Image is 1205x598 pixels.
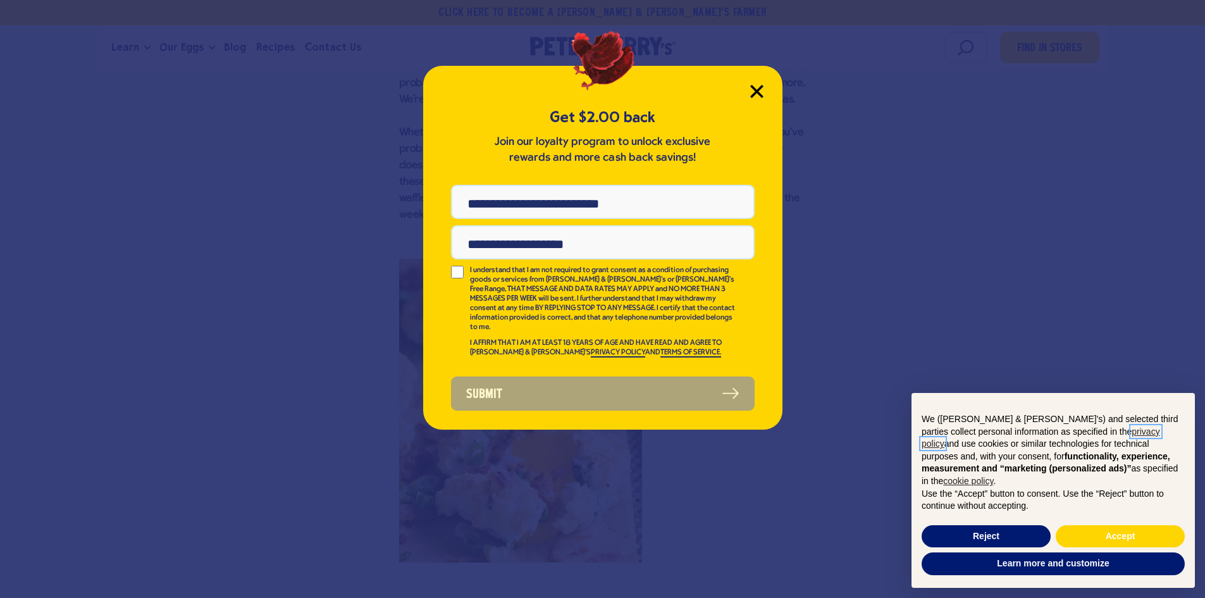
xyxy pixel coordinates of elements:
button: Learn more and customize [922,552,1185,575]
p: Join our loyalty program to unlock exclusive rewards and more cash back savings! [492,134,714,166]
button: Close Modal [750,85,763,98]
h5: Get $2.00 back [451,107,755,128]
a: PRIVACY POLICY [591,349,645,358]
button: Accept [1056,525,1185,548]
a: privacy policy [922,427,1160,449]
a: TERMS OF SERVICE. [660,349,721,358]
input: I understand that I am not required to grant consent as a condition of purchasing goods or servic... [451,266,464,278]
button: Submit [451,377,755,411]
p: Use the “Accept” button to consent. Use the “Reject” button to continue without accepting. [922,488,1185,513]
a: cookie policy [943,476,993,486]
p: I AFFIRM THAT I AM AT LEAST 18 YEARS OF AGE AND HAVE READ AND AGREE TO [PERSON_NAME] & [PERSON_NA... [470,339,737,358]
p: We ([PERSON_NAME] & [PERSON_NAME]'s) and selected third parties collect personal information as s... [922,413,1185,488]
button: Reject [922,525,1051,548]
p: I understand that I am not required to grant consent as a condition of purchasing goods or servic... [470,266,737,332]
